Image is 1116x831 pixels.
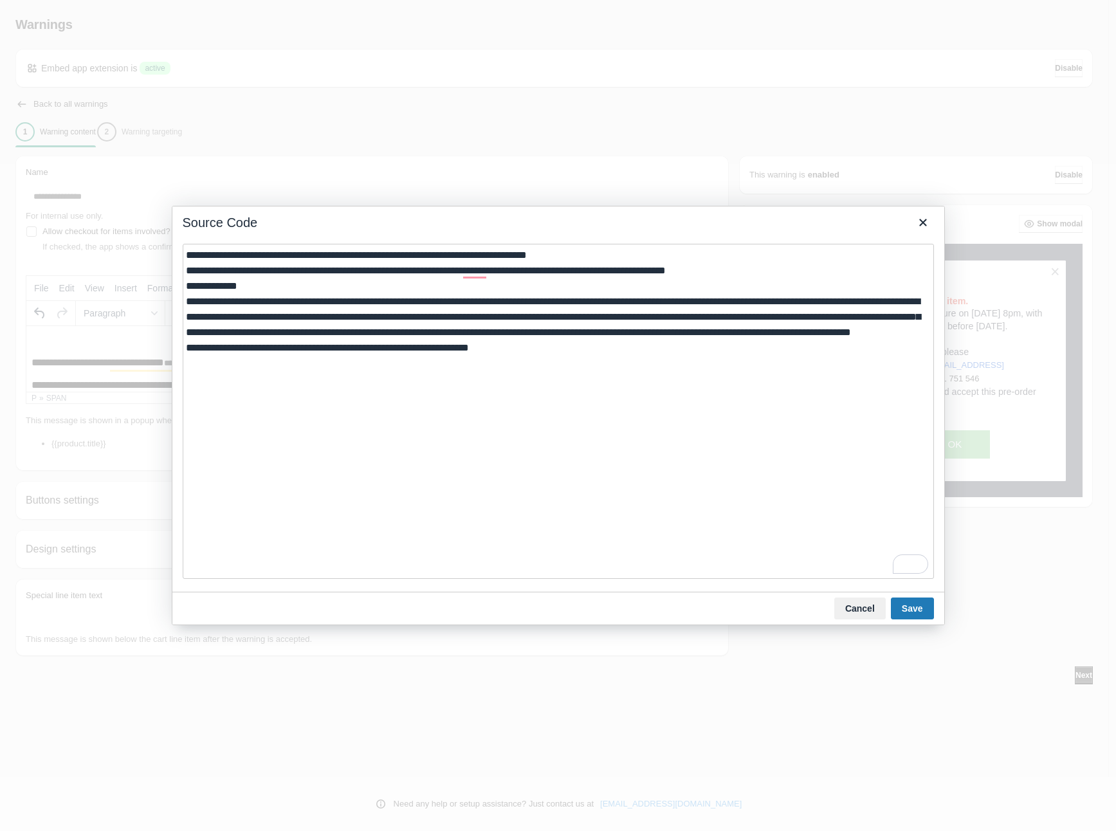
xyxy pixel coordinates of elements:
[912,212,934,233] button: Close
[183,214,258,231] div: Source Code
[834,598,886,619] button: Cancel
[891,598,934,619] button: Save
[183,244,934,579] textarea: To enrich screen reader interactions, please activate Accessibility in Grammarly extension settings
